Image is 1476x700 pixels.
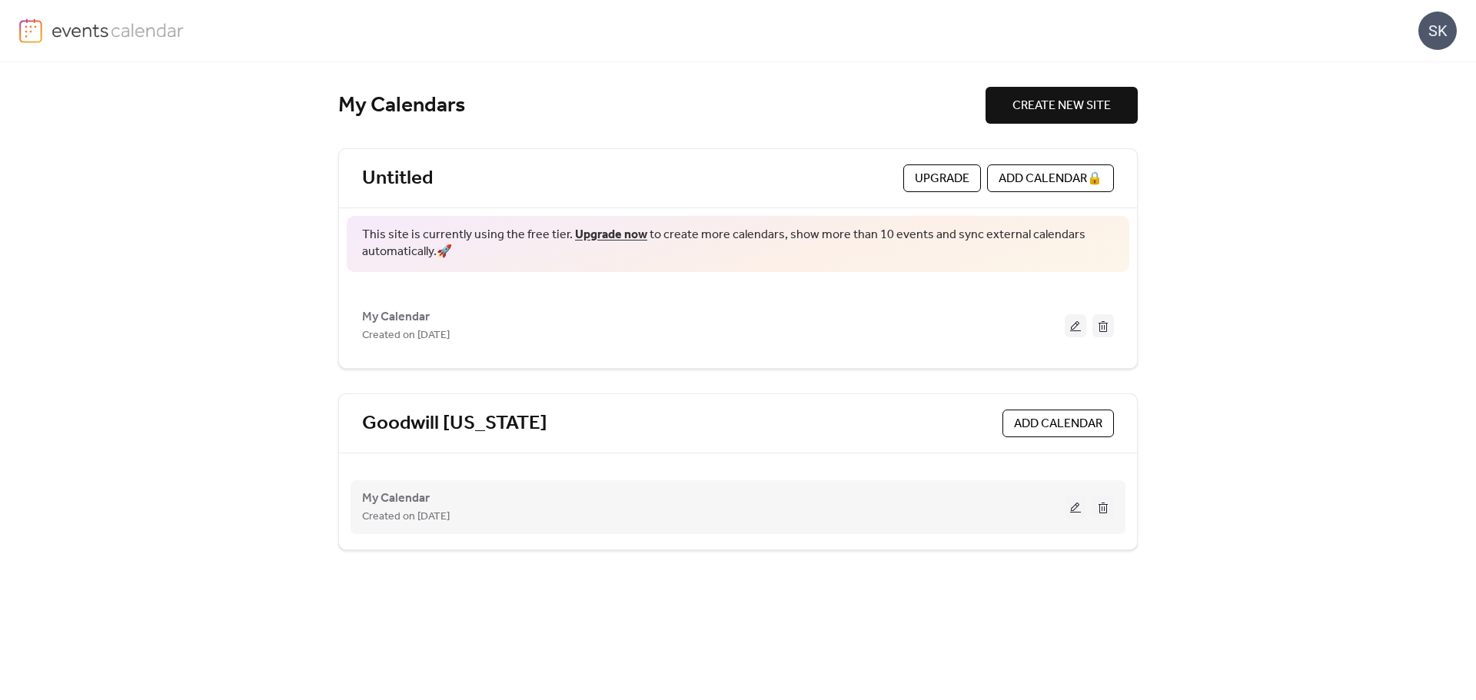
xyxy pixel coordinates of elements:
[19,18,42,43] img: logo
[362,411,547,436] a: Goodwill [US_STATE]
[362,489,430,508] span: My Calendar
[362,313,430,321] a: My Calendar
[986,87,1138,124] button: CREATE NEW SITE
[362,508,450,526] span: Created on [DATE]
[338,92,986,119] div: My Calendars
[52,18,184,41] img: logo-type
[1002,410,1114,437] button: ADD CALENDAR
[903,164,981,192] button: Upgrade
[362,227,1114,261] span: This site is currently using the free tier. to create more calendars, show more than 10 events an...
[1012,97,1111,115] span: CREATE NEW SITE
[362,327,450,345] span: Created on [DATE]
[362,166,433,191] a: Untitled
[1014,415,1102,433] span: ADD CALENDAR
[915,170,969,188] span: Upgrade
[362,308,430,327] span: My Calendar
[575,223,647,247] a: Upgrade now
[362,494,430,503] a: My Calendar
[1418,12,1457,50] div: SK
